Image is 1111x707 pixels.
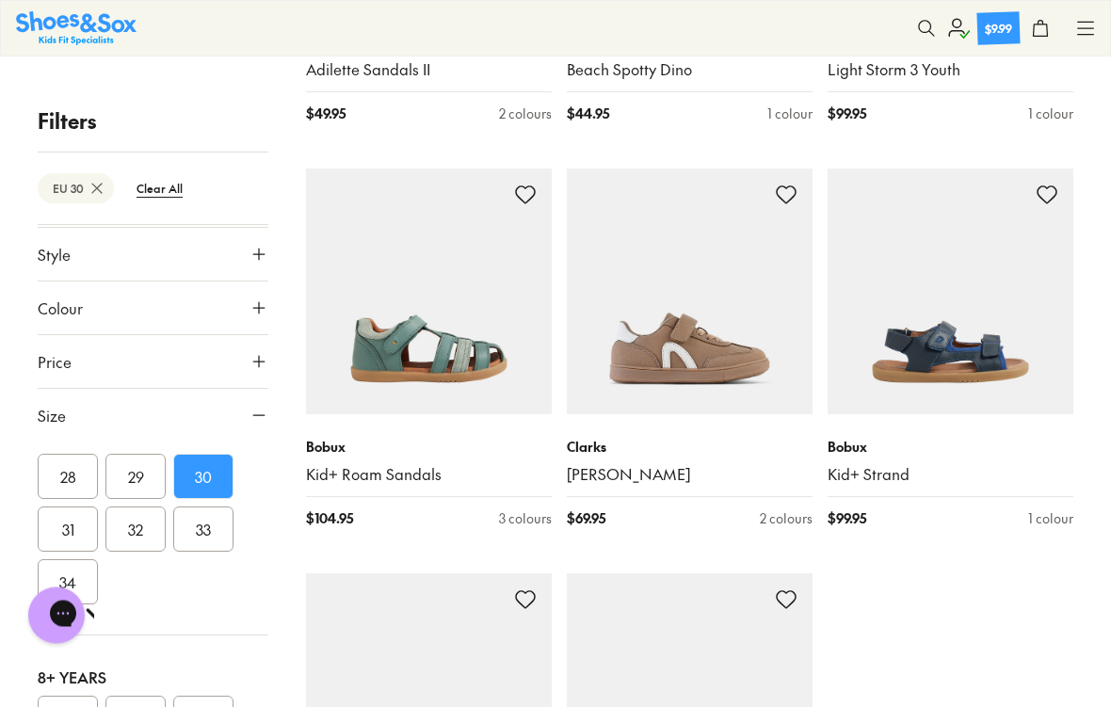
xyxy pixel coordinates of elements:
div: 2 colours [760,509,813,529]
button: 34 [38,559,98,604]
span: Price [38,350,72,373]
span: $ 104.95 [306,509,353,529]
a: Shoes & Sox [16,11,137,44]
div: 2 colours [499,104,552,124]
button: 32 [105,506,166,552]
span: $ 99.95 [828,509,866,529]
a: Light Storm 3 Youth [828,60,1073,81]
btn: Clear All [121,171,198,205]
button: 29 [105,454,166,499]
span: Style [38,243,71,265]
a: Kid+ Roam Sandals [306,465,552,486]
span: $ 44.95 [567,104,609,124]
button: Size [38,389,268,442]
span: Colour [38,297,83,319]
div: 1 colour [767,104,813,124]
img: SNS_Logo_Responsive.svg [16,11,137,44]
div: 8+ Years [38,666,268,688]
button: Colour [38,281,268,334]
button: Price [38,335,268,388]
span: Size [38,404,66,426]
button: 28 [38,454,98,499]
p: Clarks [567,438,813,458]
a: $9.99 [947,12,1020,44]
button: Style [38,228,268,281]
button: 33 [173,506,233,552]
div: $9.99 [985,19,1013,37]
button: 31 [38,506,98,552]
button: 30 [173,454,233,499]
span: $ 49.95 [306,104,346,124]
btn: EU 30 [38,173,114,203]
p: Bobux [306,438,552,458]
div: 1 colour [1028,509,1073,529]
iframe: Gorgias live chat messenger [19,581,94,651]
p: Filters [38,105,268,137]
div: 1 colour [1028,104,1073,124]
a: Kid+ Strand [828,465,1073,486]
a: Beach Spotty Dino [567,60,813,81]
span: $ 99.95 [828,104,866,124]
a: Adilette Sandals II [306,60,552,81]
p: Bobux [828,438,1073,458]
span: $ 69.95 [567,509,605,529]
div: 3 colours [499,509,552,529]
a: [PERSON_NAME] [567,465,813,486]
